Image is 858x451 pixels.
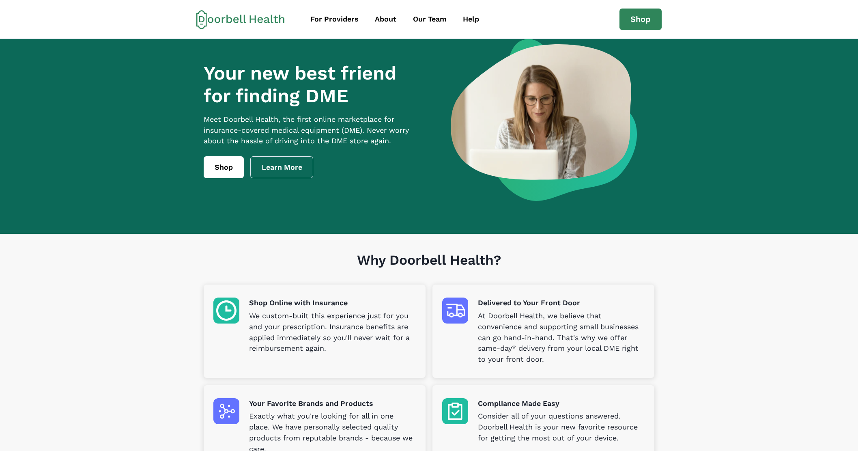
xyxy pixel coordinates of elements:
img: Shop Online with Insurance icon [213,298,239,324]
div: Help [463,14,479,25]
p: We custom-built this experience just for you and your prescription. Insurance benefits are applie... [249,311,416,354]
a: Shop [204,156,244,178]
div: About [375,14,396,25]
p: Your Favorite Brands and Products [249,398,416,409]
p: Delivered to Your Front Door [478,298,645,309]
a: Our Team [406,10,454,28]
img: Delivered to Your Front Door icon [442,298,468,324]
a: About [368,10,404,28]
img: Your Favorite Brands and Products icon [213,398,239,424]
h1: Your new best friend for finding DME [204,62,424,108]
p: Meet Doorbell Health, the first online marketplace for insurance-covered medical equipment (DME).... [204,114,424,147]
div: For Providers [310,14,359,25]
img: a woman looking at a computer [451,39,637,201]
div: Our Team [413,14,447,25]
a: Help [456,10,486,28]
p: Consider all of your questions answered. Doorbell Health is your new favorite resource for gettin... [478,411,645,444]
a: Learn More [250,156,314,178]
p: Compliance Made Easy [478,398,645,409]
p: Shop Online with Insurance [249,298,416,309]
h1: Why Doorbell Health? [204,252,654,285]
a: Shop [619,9,662,30]
img: Compliance Made Easy icon [442,398,468,424]
p: At Doorbell Health, we believe that convenience and supporting small businesses can go hand-in-ha... [478,311,645,365]
a: For Providers [303,10,366,28]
